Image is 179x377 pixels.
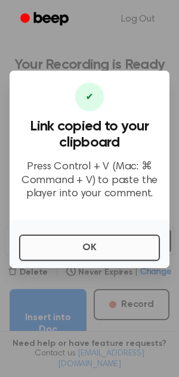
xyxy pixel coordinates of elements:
p: Press Control + V (Mac: ⌘ Command + V) to paste the player into your comment. [19,160,160,201]
button: OK [19,235,160,261]
h3: Link copied to your clipboard [19,118,160,151]
div: ✔ [75,83,104,111]
a: Beep [12,8,79,31]
a: Log Out [109,5,167,34]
